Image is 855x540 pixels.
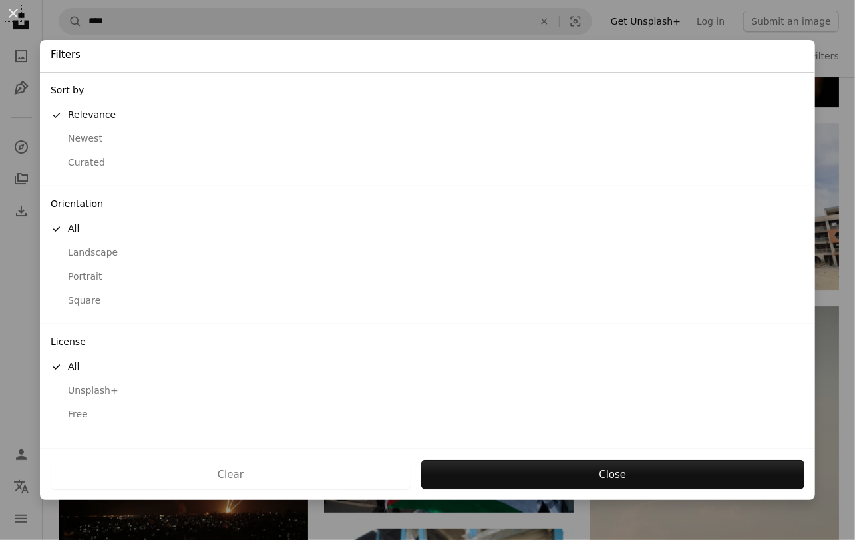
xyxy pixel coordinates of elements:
button: Portrait [40,265,815,289]
div: Newest [51,133,804,146]
div: All [51,222,804,236]
div: Orientation [40,192,815,217]
div: Portrait [51,270,804,284]
div: License [40,330,815,355]
div: Relevance [51,109,804,122]
div: Unsplash+ [51,384,804,398]
button: Landscape [40,241,815,265]
button: Curated [40,151,815,175]
button: Relevance [40,103,815,127]
div: Landscape [51,246,804,260]
button: Square [40,289,815,313]
div: Square [51,294,804,308]
button: Free [40,403,815,427]
button: All [40,355,815,379]
button: All [40,217,815,241]
div: Sort by [40,78,815,103]
div: Free [51,408,804,421]
button: Clear [51,460,411,489]
div: Curated [51,156,804,170]
button: Unsplash+ [40,379,815,403]
h4: Filters [51,48,81,62]
button: Newest [40,127,815,151]
button: Close [421,460,804,489]
div: All [51,360,804,374]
